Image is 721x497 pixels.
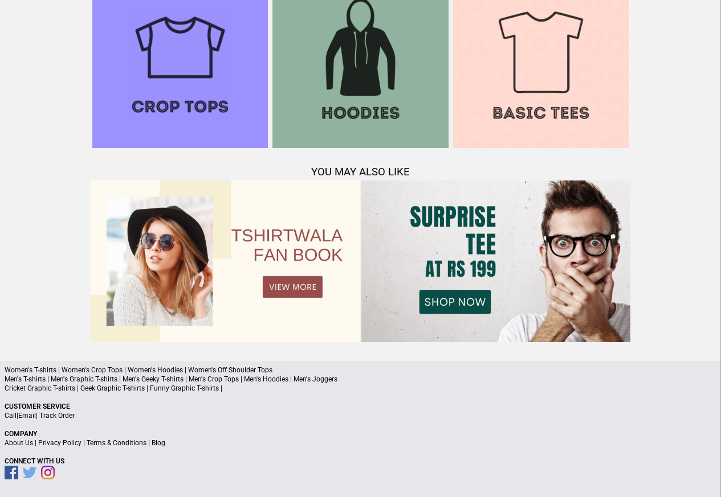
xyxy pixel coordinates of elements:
[38,439,82,447] a: Privacy Policy
[5,412,17,420] a: Call
[5,402,716,411] p: Customer Service
[5,438,716,447] p: | | |
[87,439,146,447] a: Terms & Conditions
[5,411,716,420] p: | |
[311,166,410,178] span: YOU MAY ALSO LIKE
[152,439,165,447] a: Blog
[5,457,716,466] p: Connect With Us
[5,375,716,384] p: Men's T-shirts | Men's Graphic T-shirts | Men's Geeky T-shirts | Men's Crop Tops | Men's Hoodies ...
[5,439,33,447] a: About Us
[5,429,716,438] p: Company
[39,412,75,420] a: Track Order
[5,384,716,393] p: Cricket Graphic T-shirts | Geek Graphic T-shirts | Funny Graphic T-shirts |
[18,412,36,420] a: Email
[5,365,716,375] p: Women's T-shirts | Women's Crop Tops | Women's Hoodies | Women's Off Shoulder Tops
